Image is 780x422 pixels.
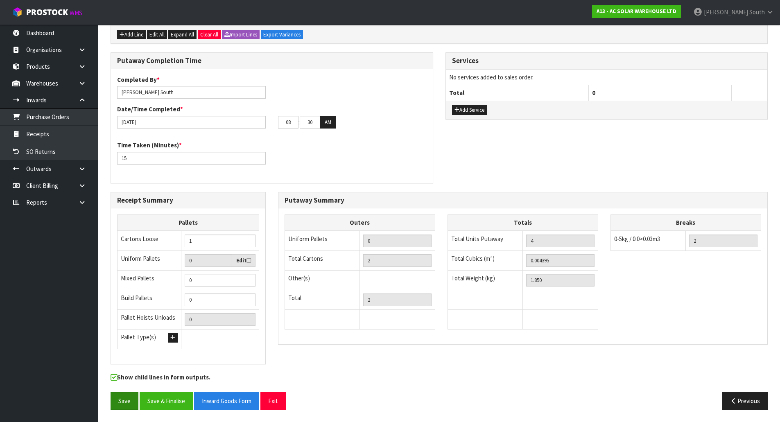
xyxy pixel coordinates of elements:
input: HH [278,116,298,129]
th: Breaks [610,215,761,231]
td: Pallet Type(s) [118,329,181,349]
input: MM [300,116,320,129]
button: Add Service [452,105,487,115]
input: Manual [185,235,255,247]
span: [PERSON_NAME] [704,8,748,16]
button: Export Variances [261,30,303,40]
button: Import Lines [222,30,260,40]
h3: Putaway Completion Time [117,57,427,65]
th: Totals [448,215,598,231]
td: Cartons Loose [118,231,181,251]
span: South [749,8,765,16]
h3: Receipt Summary [117,196,259,204]
button: Expand All [168,30,197,40]
td: Pallet Hoists Unloads [118,310,181,329]
input: Uniform Pallets [185,254,232,267]
td: No services added to sales order. [446,69,768,85]
label: Edit [236,257,251,265]
small: WMS [70,9,82,17]
td: Total Units Putaway [448,231,523,251]
button: Exit [260,392,286,410]
td: Mixed Pallets [118,271,181,290]
span: ProStock [26,7,68,18]
input: Manual [185,293,255,306]
button: Previous [722,392,768,410]
th: Outers [285,215,435,231]
button: Add Line [117,30,146,40]
td: : [298,116,300,129]
strong: A13 - AC SOLAR WAREHOUSE LTD [597,8,676,15]
label: Completed By [117,75,160,84]
td: Total [285,290,360,309]
button: Edit All [147,30,167,40]
a: A13 - AC SOLAR WAREHOUSE LTD [592,5,681,18]
label: Date/Time Completed [117,105,183,113]
button: Save [111,392,138,410]
span: Expand All [171,31,194,38]
td: Total Cubics (m³) [448,250,523,270]
td: Build Pallets [118,290,181,310]
button: Clear All [198,30,221,40]
td: Uniform Pallets [285,231,360,251]
input: Time Taken [117,152,266,165]
label: Time Taken (Minutes) [117,141,182,149]
input: Date/Time completed [117,116,266,129]
input: UNIFORM P + MIXED P + BUILD P [185,313,255,326]
button: AM [320,116,336,129]
label: Show child lines in form outputs. [111,373,210,384]
input: Manual [185,274,255,287]
td: Total Weight (kg) [448,270,523,290]
td: Other(s) [285,270,360,290]
th: Pallets [118,215,259,231]
button: Inward Goods Form [194,392,259,410]
button: Save & Finalise [140,392,193,410]
h3: Services [452,57,762,65]
input: UNIFORM P LINES [363,235,432,247]
img: cube-alt.png [12,7,23,17]
input: TOTAL PACKS [363,293,432,306]
th: Total [446,85,589,101]
span: 0 [592,89,595,97]
td: Total Cartons [285,250,360,270]
span: 0-5kg / 0.0>0.03m3 [614,235,660,243]
td: Uniform Pallets [118,250,181,271]
input: OUTERS TOTAL = CTN [363,254,432,267]
h3: Putaway Summary [285,196,761,204]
